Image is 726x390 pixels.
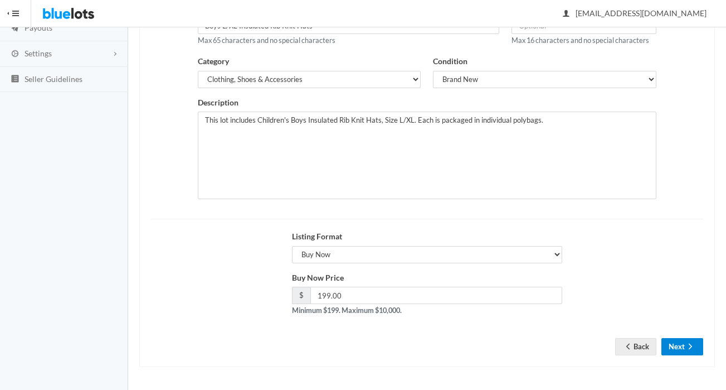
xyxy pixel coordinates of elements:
label: Listing Format [292,230,342,243]
textarea: This lot includes Children's Boys Insulated Rib Knit Hats, Size L/XL. Each is packaged in individ... [198,112,656,199]
input: 0 [310,287,562,304]
span: Payouts [25,23,52,32]
span: $ [292,287,310,304]
span: Settings [25,49,52,58]
label: Category [198,55,229,68]
button: Nextarrow forward [661,338,703,355]
span: [EMAIL_ADDRESS][DOMAIN_NAME] [563,8,706,18]
span: Seller Guidelines [25,74,82,84]
ion-icon: person [561,9,572,20]
small: Max 16 characters and no special characters [511,36,649,45]
label: Description [198,97,238,109]
strong: Minimum $199. Maximum $10,000. [292,306,402,315]
ion-icon: paper plane [9,23,21,34]
label: Buy Now Price [292,272,344,285]
ion-icon: arrow forward [685,342,696,353]
a: arrow backBack [615,338,656,355]
ion-icon: list box [9,74,21,85]
ion-icon: arrow back [622,342,634,353]
ion-icon: cog [9,49,21,60]
small: Max 65 characters and no special characters [198,36,335,45]
label: Condition [433,55,467,68]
